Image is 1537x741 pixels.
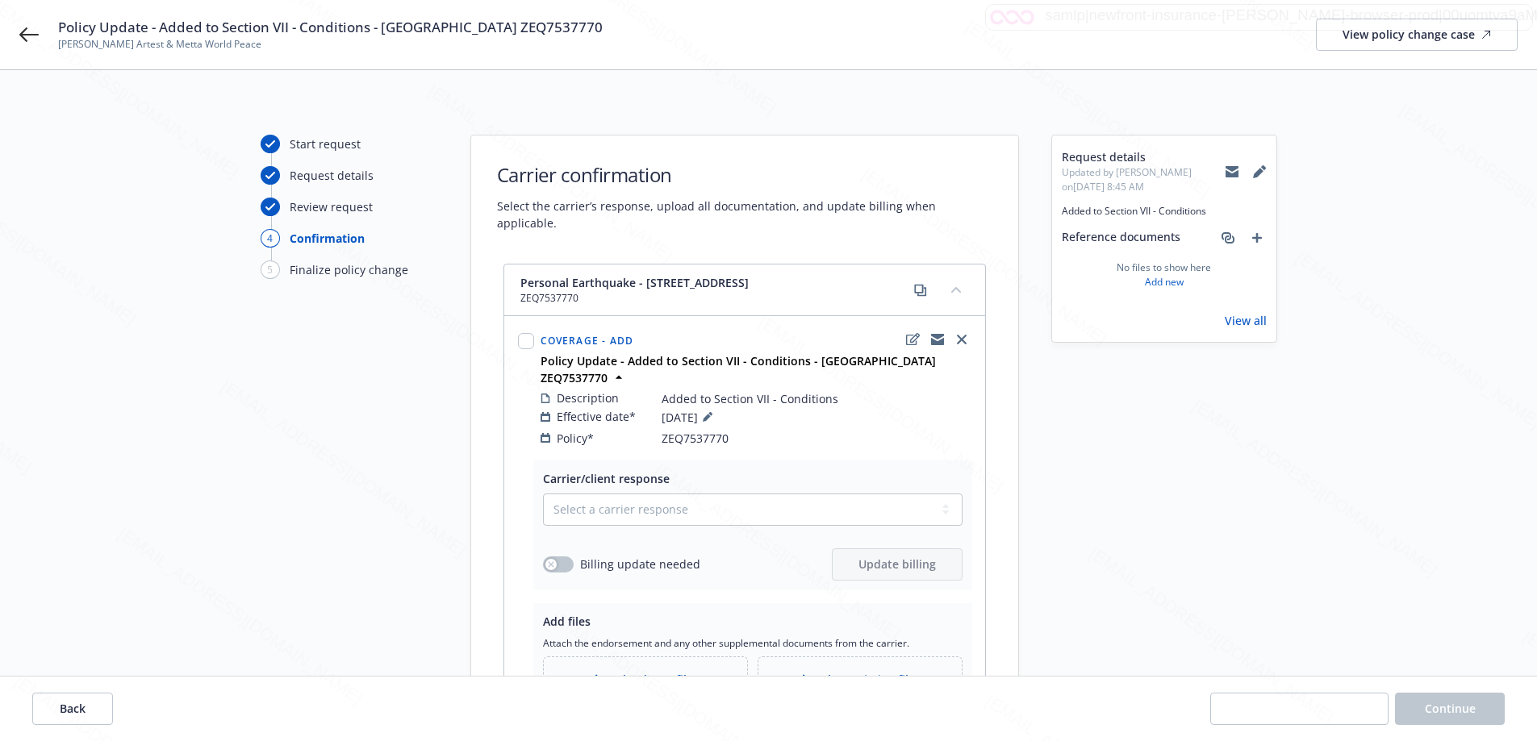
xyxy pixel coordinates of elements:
[1218,228,1238,248] a: associate
[1425,701,1476,716] span: Continue
[1225,312,1267,329] a: View all
[858,556,936,572] span: Update billing
[541,353,936,385] strong: Policy Update - Added to Section VII - Conditions - [GEOGRAPHIC_DATA] ZEQ7537770
[520,291,749,306] span: ZEQ7537770
[1210,693,1389,725] button: Save progress and exit
[58,37,603,52] span: [PERSON_NAME] Artest & Metta World Peace
[1062,165,1225,194] span: Updated by [PERSON_NAME] on [DATE] 8:45 AM
[943,277,969,302] button: collapse content
[497,161,992,188] h1: Carrier confirmation
[543,471,670,486] span: Carrier/client response
[815,671,921,688] span: Select existing files
[261,260,280,279] div: 5
[1247,228,1267,248] a: add
[1316,19,1518,51] a: View policy change case
[928,330,947,349] a: copyLogging
[1062,204,1267,219] span: Added to Section VII - Conditions
[60,701,86,716] span: Back
[904,330,923,349] a: edit
[58,18,603,37] span: Policy Update - Added to Section VII - Conditions - [GEOGRAPHIC_DATA] ZEQ7537770
[911,281,930,300] a: copy
[1062,148,1225,165] span: Request details
[543,656,748,702] div: Upload new files
[1343,19,1491,50] div: View policy change case
[290,261,408,278] div: Finalize policy change
[504,264,985,316] div: Personal Earthquake - [STREET_ADDRESS]ZEQ7537770copycollapse content
[497,198,992,231] span: Select the carrier’s response, upload all documentation, and update billing when applicable.
[1145,275,1184,289] a: Add new
[557,430,594,447] span: Policy*
[1117,260,1211,275] span: No files to show here
[758,656,963,702] div: Select existing files
[290,198,373,215] div: Review request
[261,229,280,248] div: 4
[832,548,963,581] button: Update billing
[520,274,749,291] span: Personal Earthquake - [STREET_ADDRESS]
[662,430,729,447] span: ZEQ7537770
[290,135,361,152] div: Start request
[557,389,619,406] span: Description
[290,167,374,184] div: Request details
[543,614,591,629] span: Add files
[32,693,113,725] button: Back
[290,230,365,247] div: Confirmation
[541,334,634,348] span: Coverage - Add
[1395,693,1505,725] button: Continue
[662,407,717,427] span: [DATE]
[1237,701,1362,716] span: Save progress and exit
[557,408,636,425] span: Effective date*
[952,330,971,349] a: close
[543,636,963,650] span: Attach the endorsement and any other supplemental documents from the carrier.
[662,390,838,407] span: Added to Section VII - Conditions
[608,671,699,688] span: Upload new files
[580,556,700,572] span: Billing update needed
[1062,228,1180,248] span: Reference documents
